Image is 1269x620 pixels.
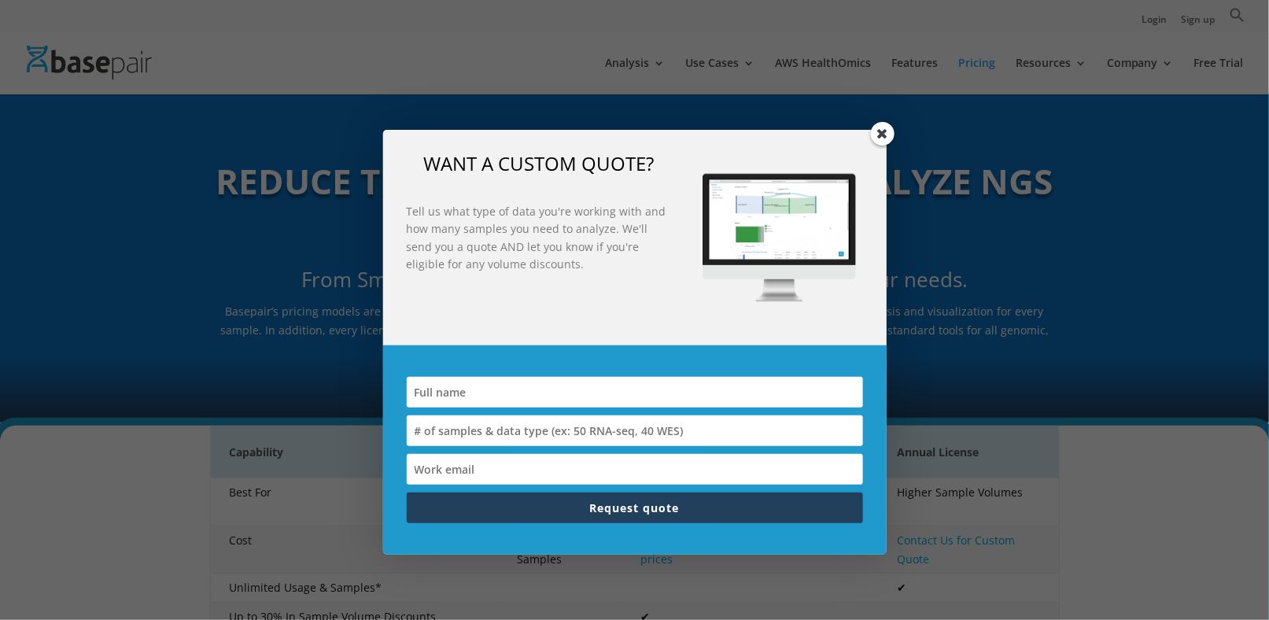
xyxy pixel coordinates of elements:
input: Work email [407,454,863,485]
button: Request quote [407,493,863,523]
input: Full name [407,377,863,408]
input: # of samples & data type (ex: 50 RNA-seq, 40 WES) [407,415,863,446]
span: Request quote [590,500,680,515]
iframe: Drift Widget Chat Controller [1190,541,1250,601]
strong: Tell us what type of data you're working with and how many samples you need to analyze. We'll sen... [407,204,666,271]
span: WANT A CUSTOM QUOTE? [423,150,654,176]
